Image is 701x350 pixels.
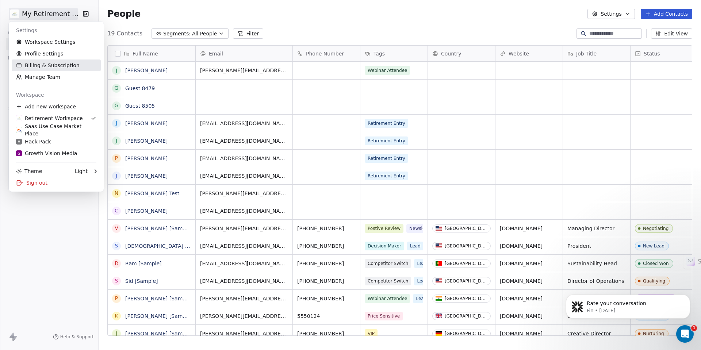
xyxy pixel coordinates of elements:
[200,137,288,145] span: [EMAIL_ADDRESS][DOMAIN_NAME]
[297,277,344,285] span: [PHONE_NUMBER]
[12,71,101,83] a: Manage Team
[200,120,288,127] span: [EMAIL_ADDRESS][DOMAIN_NAME]
[18,139,20,145] span: H
[16,168,42,175] div: Theme
[75,168,88,175] div: Light
[200,330,288,337] span: [PERSON_NAME][EMAIL_ADDRESS][DOMAIN_NAME]
[16,150,77,157] div: Growth Vision Media
[12,48,101,59] a: Profile Settings
[500,277,543,285] span: [DOMAIN_NAME]
[297,330,344,337] span: [PHONE_NUMBER]
[16,127,22,133] img: _Landing%20Saas%20use%20case%20Business%20Services%20512x512.png
[555,279,701,330] iframe: Intercom notifications message
[500,242,543,250] span: [DOMAIN_NAME]
[500,225,543,232] span: [DOMAIN_NAME]
[12,59,101,71] a: Billing & Subscription
[691,325,697,331] span: 1
[16,123,96,137] div: Saas Use Case Market Place
[676,325,694,343] iframe: Intercom live chat
[200,242,288,250] span: [EMAIL_ADDRESS][DOMAIN_NAME]
[200,295,288,302] span: [PERSON_NAME][EMAIL_ADDRESS][DOMAIN_NAME]
[200,155,288,162] span: [EMAIL_ADDRESS][DOMAIN_NAME]
[500,330,543,337] span: [DOMAIN_NAME]
[16,115,22,121] img: my%20retirement%20exit%20logo%20250x250.jpg
[567,330,611,337] span: Creative Director
[567,260,617,267] span: Sustainability Head
[567,225,614,232] span: Managing Director
[12,101,101,112] div: Add new workspace
[18,151,20,156] span: G
[200,260,288,267] span: [EMAIL_ADDRESS][DOMAIN_NAME]
[200,277,288,285] span: [EMAIL_ADDRESS][DOMAIN_NAME]
[16,115,83,122] div: Retirement Workspace
[200,172,288,180] span: [EMAIL_ADDRESS][DOMAIN_NAME]
[200,207,288,215] span: [EMAIL_ADDRESS][DOMAIN_NAME]
[200,67,288,74] span: [PERSON_NAME][EMAIL_ADDRESS][DOMAIN_NAME]
[297,260,344,267] span: [PHONE_NUMBER]
[297,312,320,320] span: 5550124
[200,312,288,320] span: [PERSON_NAME][EMAIL_ADDRESS][DOMAIN_NAME]
[500,260,543,267] span: [DOMAIN_NAME]
[12,36,101,48] a: Workspace Settings
[297,225,344,232] span: [PHONE_NUMBER]
[567,242,591,250] span: President
[297,242,344,250] span: [PHONE_NUMBER]
[12,177,101,189] div: Sign out
[567,277,624,285] span: Director of Operations
[200,190,288,197] span: [PERSON_NAME][EMAIL_ADDRESS][DOMAIN_NAME]
[200,225,288,232] span: [PERSON_NAME][EMAIL_ADDRESS][DOMAIN_NAME]
[16,138,51,145] div: Hack Pack
[12,24,101,36] div: Settings
[12,89,101,101] div: Workspace
[500,295,543,302] span: [DOMAIN_NAME]
[500,312,543,320] span: [DOMAIN_NAME]
[297,295,344,302] span: [PHONE_NUMBER]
